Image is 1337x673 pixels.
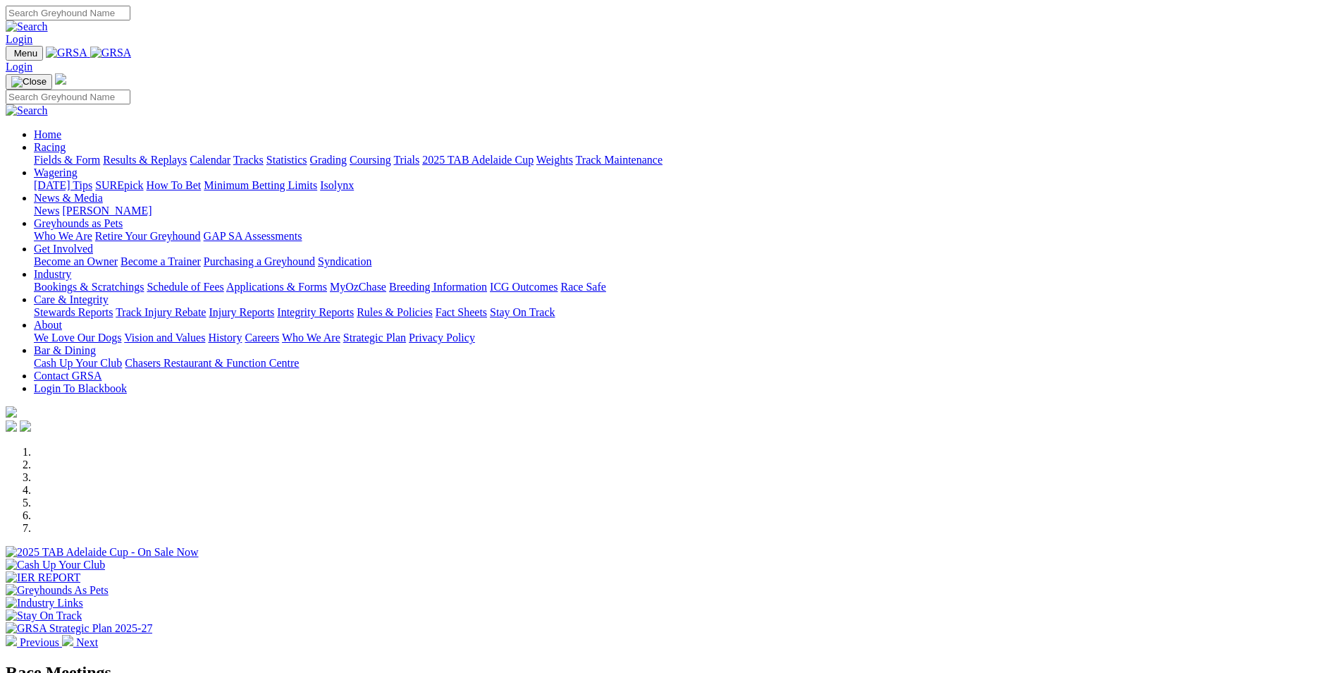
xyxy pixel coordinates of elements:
[6,622,152,635] img: GRSA Strategic Plan 2025-27
[6,597,83,610] img: Industry Links
[490,306,555,318] a: Stay On Track
[34,357,122,369] a: Cash Up Your Club
[310,154,347,166] a: Grading
[34,230,92,242] a: Who We Are
[34,179,1331,192] div: Wagering
[34,319,62,331] a: About
[34,192,103,204] a: News & Media
[343,332,406,344] a: Strategic Plan
[320,179,354,191] a: Isolynx
[34,332,1331,344] div: About
[245,332,279,344] a: Careers
[330,281,386,293] a: MyOzChase
[422,154,534,166] a: 2025 TAB Adelaide Cup
[34,205,59,217] a: News
[147,281,223,293] a: Schedule of Fees
[6,420,17,432] img: facebook.svg
[409,332,475,344] a: Privacy Policy
[576,154,663,166] a: Track Maintenance
[6,20,48,33] img: Search
[6,546,199,559] img: 2025 TAB Adelaide Cup - On Sale Now
[20,636,59,648] span: Previous
[34,357,1331,370] div: Bar & Dining
[6,6,130,20] input: Search
[34,293,109,305] a: Care & Integrity
[190,154,230,166] a: Calendar
[34,166,78,178] a: Wagering
[393,154,419,166] a: Trials
[318,255,371,267] a: Syndication
[6,559,105,571] img: Cash Up Your Club
[34,281,1331,293] div: Industry
[357,306,433,318] a: Rules & Policies
[6,61,32,73] a: Login
[34,205,1331,217] div: News & Media
[62,636,98,648] a: Next
[46,47,87,59] img: GRSA
[350,154,391,166] a: Coursing
[62,635,73,646] img: chevron-right-pager-white.svg
[34,332,121,344] a: We Love Our Dogs
[95,179,143,191] a: SUREpick
[6,636,62,648] a: Previous
[208,332,242,344] a: History
[76,636,98,648] span: Next
[55,73,66,85] img: logo-grsa-white.png
[124,332,205,344] a: Vision and Values
[116,306,206,318] a: Track Injury Rebate
[6,46,43,61] button: Toggle navigation
[6,610,82,622] img: Stay On Track
[34,230,1331,243] div: Greyhounds as Pets
[90,47,132,59] img: GRSA
[34,281,144,293] a: Bookings & Scratchings
[277,306,354,318] a: Integrity Reports
[34,255,118,267] a: Become an Owner
[34,141,66,153] a: Racing
[95,230,201,242] a: Retire Your Greyhound
[147,179,202,191] a: How To Bet
[536,154,573,166] a: Weights
[34,306,113,318] a: Stewards Reports
[233,154,264,166] a: Tracks
[266,154,307,166] a: Statistics
[34,268,71,280] a: Industry
[34,382,127,394] a: Login To Blackbook
[34,243,93,255] a: Get Involved
[209,306,274,318] a: Injury Reports
[6,104,48,117] img: Search
[6,571,80,584] img: IER REPORT
[6,584,109,597] img: Greyhounds As Pets
[436,306,487,318] a: Fact Sheets
[34,306,1331,319] div: Care & Integrity
[34,128,61,140] a: Home
[14,48,37,59] span: Menu
[62,205,152,217] a: [PERSON_NAME]
[34,344,96,356] a: Bar & Dining
[282,332,340,344] a: Who We Are
[6,74,52,90] button: Toggle navigation
[121,255,201,267] a: Become a Trainer
[34,370,101,382] a: Contact GRSA
[389,281,487,293] a: Breeding Information
[6,90,130,104] input: Search
[226,281,327,293] a: Applications & Forms
[34,217,123,229] a: Greyhounds as Pets
[6,635,17,646] img: chevron-left-pager-white.svg
[11,76,47,87] img: Close
[34,154,1331,166] div: Racing
[6,33,32,45] a: Login
[34,154,100,166] a: Fields & Form
[490,281,557,293] a: ICG Outcomes
[204,179,317,191] a: Minimum Betting Limits
[204,255,315,267] a: Purchasing a Greyhound
[103,154,187,166] a: Results & Replays
[560,281,605,293] a: Race Safe
[6,406,17,418] img: logo-grsa-white.png
[125,357,299,369] a: Chasers Restaurant & Function Centre
[20,420,31,432] img: twitter.svg
[34,179,92,191] a: [DATE] Tips
[204,230,302,242] a: GAP SA Assessments
[34,255,1331,268] div: Get Involved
